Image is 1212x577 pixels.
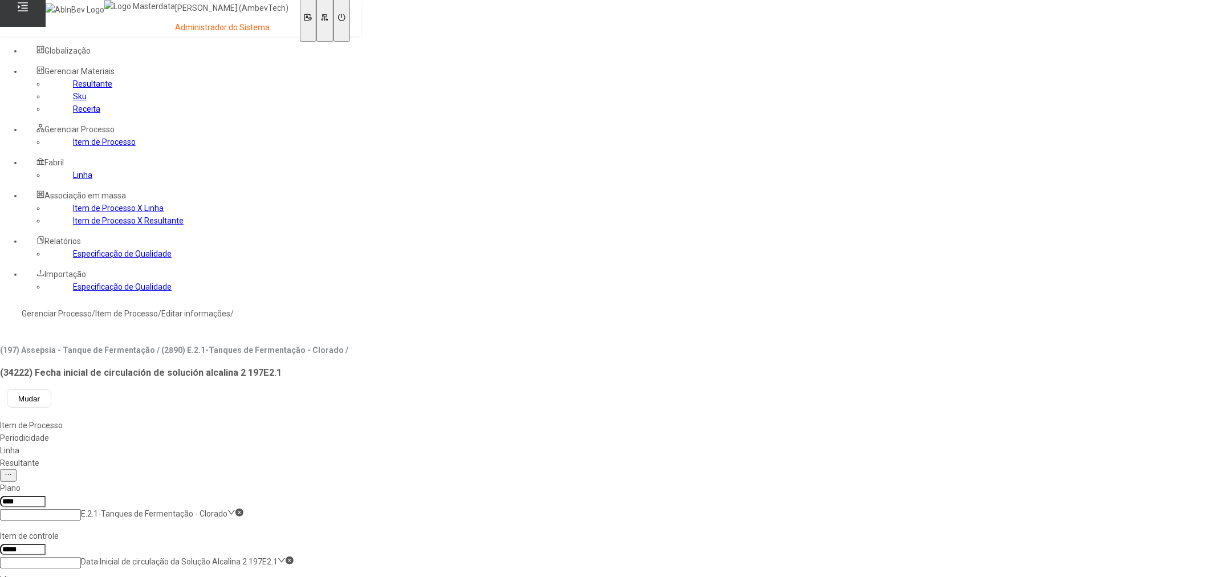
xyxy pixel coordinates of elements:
a: Item de Processo X Linha [73,204,164,213]
a: Especificação de Qualidade [73,249,172,258]
span: Importação [44,270,86,279]
a: Gerenciar Processo [22,309,92,318]
span: Gerenciar Materiais [44,67,115,76]
nz-breadcrumb-separator: / [230,309,234,318]
a: Resultante [73,79,112,88]
span: Mudar [18,395,40,403]
span: Relatórios [44,237,81,246]
p: [PERSON_NAME] (AmbevTech) [175,3,288,14]
nz-select-item: E.2.1-Tanques de Fermentação - Clorado [81,509,227,518]
a: Especificação de Qualidade [73,282,172,291]
a: Sku [73,92,87,101]
a: Linha [73,170,92,180]
a: Item de Processo X Resultante [73,216,184,225]
nz-breadcrumb-separator: / [158,309,161,318]
a: Item de Processo [95,309,158,318]
span: Gerenciar Processo [44,125,115,134]
button: Mudar [7,389,51,408]
p: Administrador do Sistema [175,22,288,34]
nz-select-item: Data Inicial de circulação da Solução Alcalina 2 197E2.1 [81,557,278,566]
span: Associação em massa [44,191,126,200]
nz-breadcrumb-separator: / [92,309,95,318]
img: AbInBev Logo [46,3,104,16]
span: Globalização [44,46,91,55]
a: Item de Processo [73,137,136,147]
span: Fabril [44,158,64,167]
a: Receita [73,104,100,113]
a: Editar informações [161,309,230,318]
